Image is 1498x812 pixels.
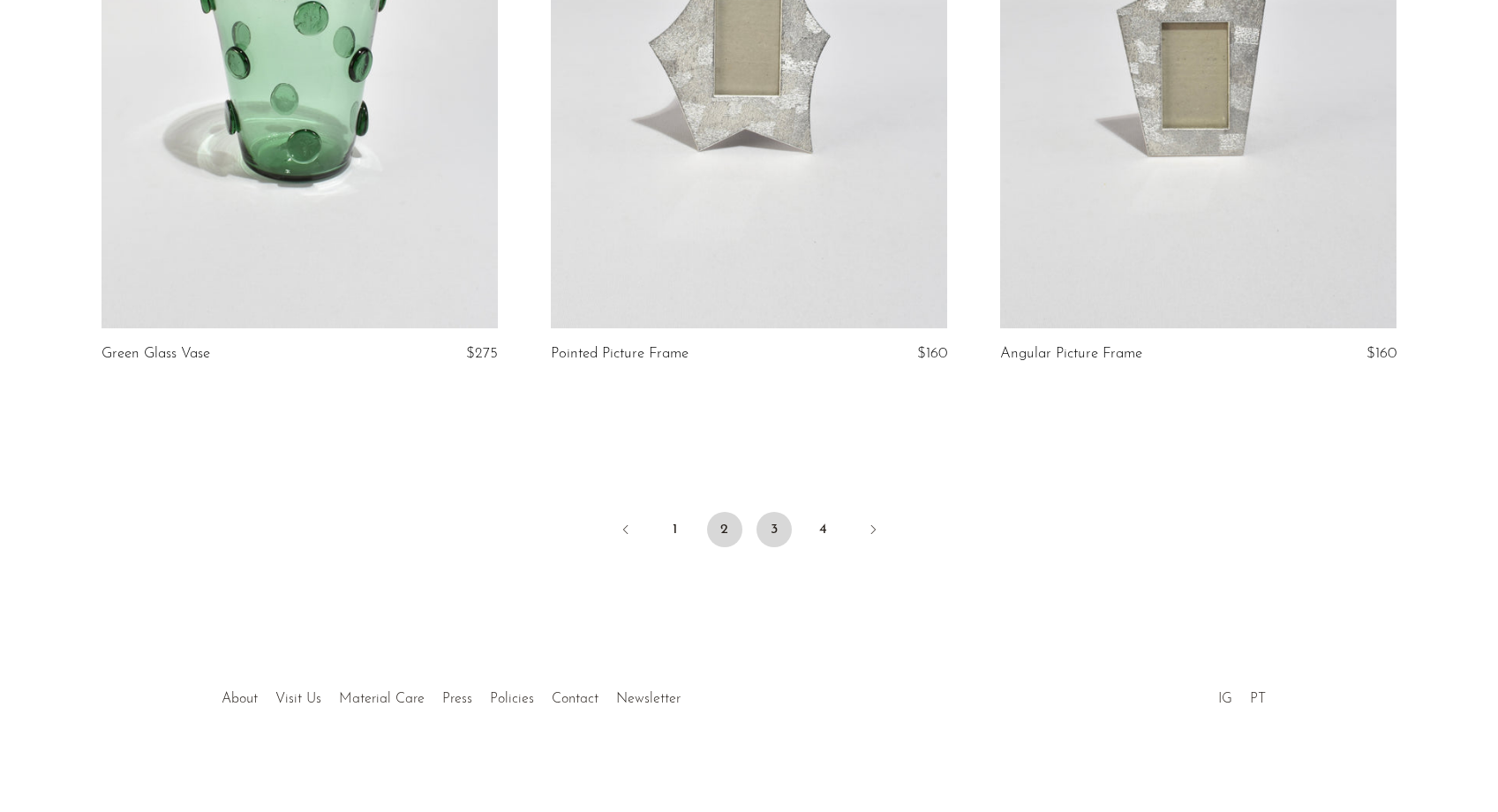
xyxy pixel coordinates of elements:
[1209,678,1275,711] ul: Social Medias
[658,512,693,547] a: 1
[1250,692,1266,706] a: PT
[1218,692,1232,706] a: IG
[707,512,742,547] span: 2
[102,346,210,362] a: Green Glass Vase
[551,346,689,362] a: Pointed Picture Frame
[339,692,425,706] a: Material Care
[608,512,644,551] a: Previous
[442,692,472,706] a: Press
[1000,346,1142,362] a: Angular Picture Frame
[917,346,947,361] span: $160
[490,692,534,706] a: Policies
[552,692,598,706] a: Contact
[855,512,891,551] a: Next
[806,512,841,547] a: 4
[757,512,792,547] a: 3
[275,692,321,706] a: Visit Us
[222,692,258,706] a: About
[213,678,689,711] ul: Quick links
[1366,346,1396,361] span: $160
[466,346,498,361] span: $275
